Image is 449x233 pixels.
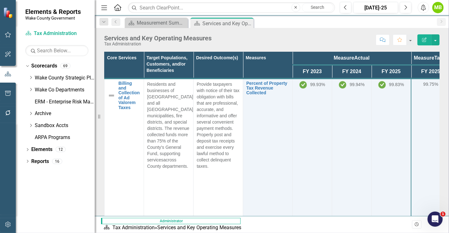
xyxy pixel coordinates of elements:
a: Wake Co Departments [35,86,95,94]
img: Not Defined [108,92,115,99]
div: 69 [60,63,70,69]
span: Elements & Reports [25,8,81,15]
a: Tax Administration [112,224,155,230]
div: » [104,224,244,231]
span: Administrator [101,218,241,224]
span: Residents and businesses of [GEOGRAPHIC_DATA] and all [GEOGRAPHIC_DATA] municipalities, fire dist... [147,82,193,162]
span: 1 [440,212,446,217]
a: ERM - Enterprise Risk Management Plan [35,98,95,106]
a: Measurement Summary [126,19,186,27]
span: 99.93% [310,82,325,87]
img: On Track [378,81,386,89]
a: Wake County Strategic Plan [35,74,95,82]
div: Measurement Summary [137,19,186,27]
button: [DATE]-25 [353,2,398,13]
a: Sandbox Accts [35,122,95,129]
input: Search Below... [25,45,88,56]
img: ClearPoint Strategy [3,7,14,18]
span: across County departments. [147,157,188,169]
a: Elements [31,146,52,153]
a: Tax Administration [25,30,88,37]
input: Search ClearPoint... [128,2,335,13]
div: Services and Key Operating Measures [157,224,241,230]
a: Percent of Property Tax Revenue Collected [246,81,289,96]
div: 12 [56,147,66,152]
a: Scorecards [31,62,57,70]
div: Tax Administration [104,42,212,46]
small: Wake County Government [25,15,81,20]
img: On Track [299,81,307,89]
a: Archive [35,110,95,117]
img: On Track [339,81,346,89]
a: Reports [31,158,49,165]
span: Search [311,5,324,10]
span: 99.94% [350,82,364,87]
div: Services and Key Operating Measures [104,35,212,42]
a: ARPA Programs [35,134,95,141]
button: MB [432,2,444,13]
div: 16 [52,159,62,164]
p: Provide taxpayers with notice of their tax obligation with bills that are professional, accurate,... [197,81,240,169]
button: Search [302,3,333,12]
div: Services and Key Operating Measures [202,20,252,27]
span: 99.83% [389,82,404,87]
div: [DATE]-25 [356,4,396,12]
a: Billing and Collection of Ad Valorem Taxes [118,81,141,110]
iframe: Intercom live chat [428,212,443,227]
span: 99.75% [423,82,438,87]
